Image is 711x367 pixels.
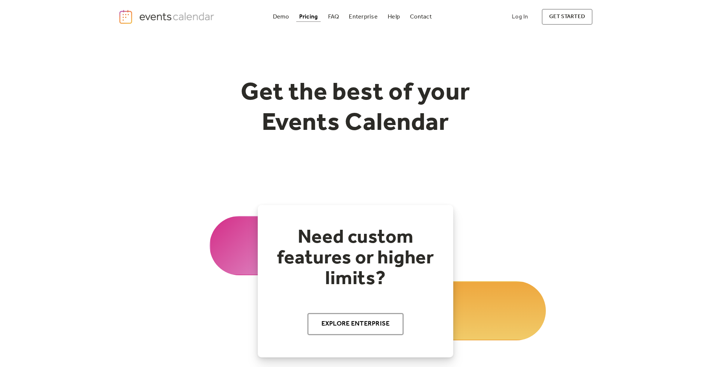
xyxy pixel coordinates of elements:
[296,12,321,22] a: Pricing
[410,15,432,19] div: Contact
[388,15,400,19] div: Help
[273,227,438,289] h2: Need custom features or higher limits?
[349,15,377,19] div: Enterprise
[213,78,498,138] h1: Get the best of your Events Calendar
[325,12,342,22] a: FAQ
[542,9,592,25] a: get started
[307,313,404,335] a: Explore Enterprise
[328,15,339,19] div: FAQ
[407,12,435,22] a: Contact
[299,15,318,19] div: Pricing
[273,15,289,19] div: Demo
[346,12,380,22] a: Enterprise
[270,12,292,22] a: Demo
[504,9,535,25] a: Log In
[385,12,403,22] a: Help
